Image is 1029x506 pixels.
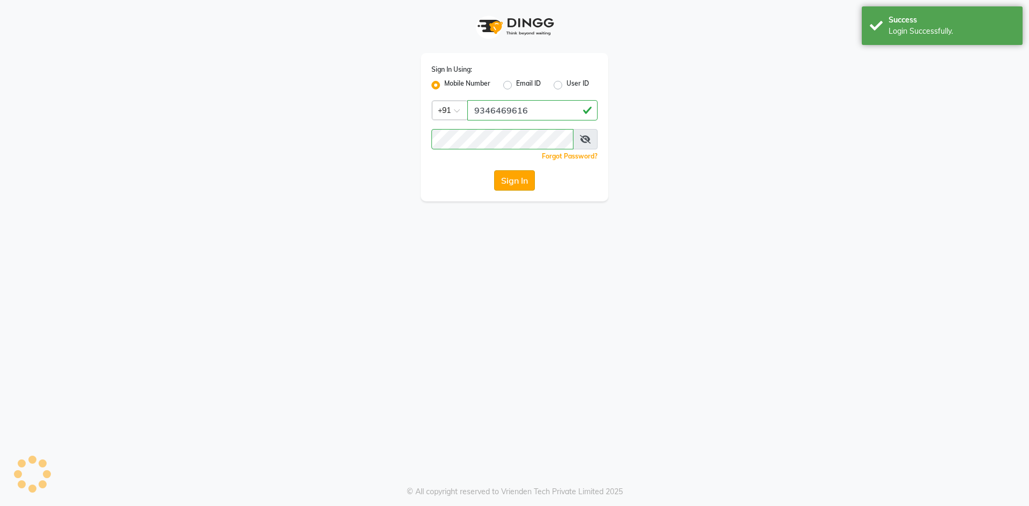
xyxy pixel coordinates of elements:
div: Login Successfully. [889,26,1015,37]
label: User ID [566,79,589,92]
img: logo1.svg [472,11,557,42]
input: Username [467,100,598,120]
button: Sign In [494,170,535,191]
a: Forgot Password? [542,152,598,160]
input: Username [431,129,573,149]
div: Success [889,14,1015,26]
label: Email ID [516,79,541,92]
label: Sign In Using: [431,65,472,74]
label: Mobile Number [444,79,490,92]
